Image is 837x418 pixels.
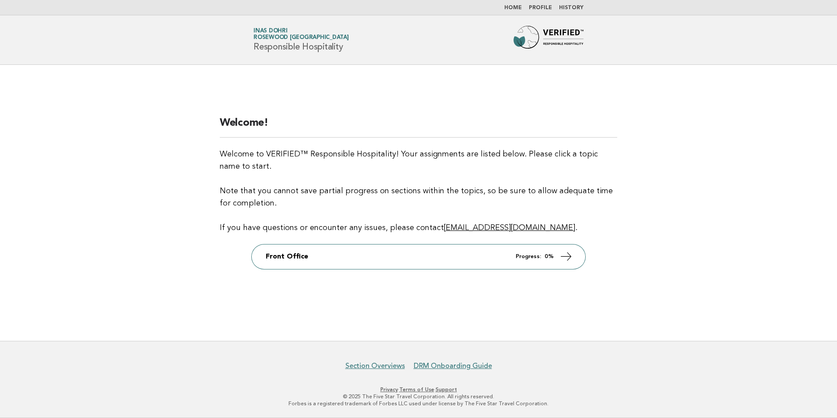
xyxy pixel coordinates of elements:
[529,5,552,11] a: Profile
[436,386,457,393] a: Support
[253,35,349,41] span: Rosewood [GEOGRAPHIC_DATA]
[504,5,522,11] a: Home
[252,244,585,269] a: Front Office Progress: 0%
[516,254,541,259] em: Progress:
[151,393,686,400] p: © 2025 The Five Star Travel Corporation. All rights reserved.
[513,26,584,54] img: Forbes Travel Guide
[444,224,575,232] a: [EMAIL_ADDRESS][DOMAIN_NAME]
[253,28,349,40] a: Inas DohriRosewood [GEOGRAPHIC_DATA]
[414,361,492,370] a: DRM Onboarding Guide
[253,28,349,51] h1: Responsible Hospitality
[399,386,434,393] a: Terms of Use
[220,148,617,234] p: Welcome to VERIFIED™ Responsible Hospitality! Your assignments are listed below. Please click a t...
[545,254,554,259] strong: 0%
[220,116,617,138] h2: Welcome!
[380,386,398,393] a: Privacy
[345,361,405,370] a: Section Overviews
[559,5,584,11] a: History
[151,400,686,407] p: Forbes is a registered trademark of Forbes LLC used under license by The Five Star Travel Corpora...
[151,386,686,393] p: · ·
